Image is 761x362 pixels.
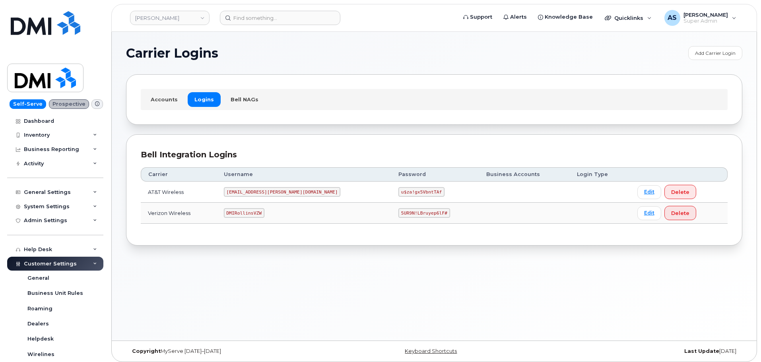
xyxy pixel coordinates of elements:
[144,92,184,106] a: Accounts
[671,209,689,217] span: Delete
[224,208,264,218] code: DMIRollinsVZW
[141,149,728,161] div: Bell Integration Logins
[398,208,450,218] code: 5UR9N!LBruyep6lF#
[141,203,217,224] td: Verizon Wireless
[141,182,217,203] td: AT&T Wireless
[684,348,719,354] strong: Last Update
[217,167,392,182] th: Username
[664,185,696,199] button: Delete
[391,167,479,182] th: Password
[405,348,457,354] a: Keyboard Shortcuts
[637,206,661,220] a: Edit
[479,167,570,182] th: Business Accounts
[688,46,742,60] a: Add Carrier Login
[664,206,696,220] button: Delete
[126,47,218,59] span: Carrier Logins
[126,348,332,354] div: MyServe [DATE]–[DATE]
[188,92,221,106] a: Logins
[537,348,742,354] div: [DATE]
[141,167,217,182] th: Carrier
[570,167,630,182] th: Login Type
[132,348,161,354] strong: Copyright
[224,187,341,197] code: [EMAIL_ADDRESS][PERSON_NAME][DOMAIN_NAME]
[224,92,265,106] a: Bell NAGs
[637,185,661,199] a: Edit
[671,188,689,196] span: Delete
[398,187,445,197] code: u$za!gx5VbntTAf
